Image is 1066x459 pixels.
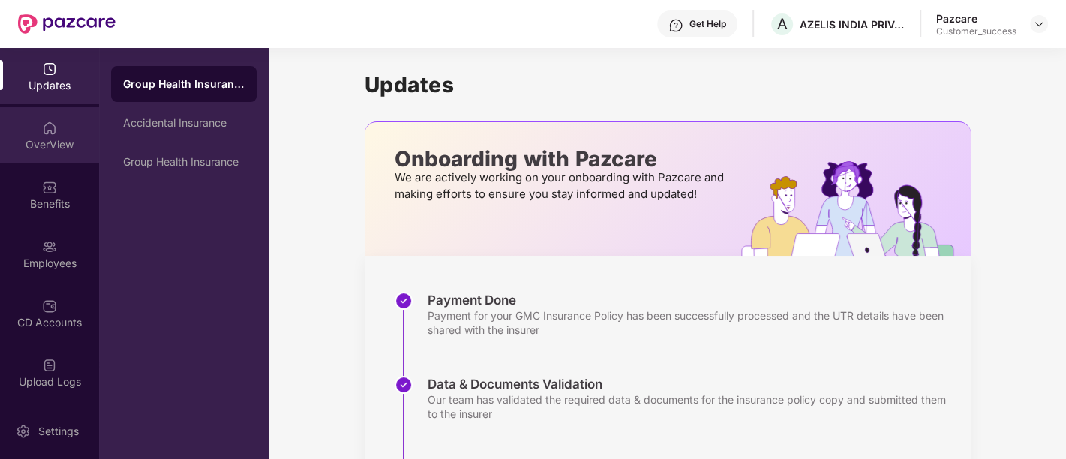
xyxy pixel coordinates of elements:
[395,376,413,394] img: svg+xml;base64,PHN2ZyBpZD0iU3RlcC1Eb25lLTMyeDMyIiB4bWxucz0iaHR0cDovL3d3dy53My5vcmcvMjAwMC9zdmciIH...
[936,11,1016,25] div: Pazcare
[123,76,245,91] div: Group Health Insurance
[395,152,728,166] p: Onboarding with Pazcare
[800,17,905,31] div: AZELIS INDIA PRIVATE LIMITED
[42,121,57,136] img: svg+xml;base64,PHN2ZyBpZD0iSG9tZSIgeG1sbnM9Imh0dHA6Ly93d3cudzMub3JnLzIwMDAvc3ZnIiB3aWR0aD0iMjAiIG...
[689,18,726,30] div: Get Help
[365,72,971,97] h1: Updates
[42,61,57,76] img: svg+xml;base64,PHN2ZyBpZD0iVXBkYXRlZCIgeG1sbnM9Imh0dHA6Ly93d3cudzMub3JnLzIwMDAvc3ZnIiB3aWR0aD0iMj...
[42,180,57,195] img: svg+xml;base64,PHN2ZyBpZD0iQmVuZWZpdHMiIHhtbG5zPSJodHRwOi8vd3d3LnczLm9yZy8yMDAwL3N2ZyIgd2lkdGg9Ij...
[777,15,788,33] span: A
[123,117,245,129] div: Accidental Insurance
[395,169,728,202] p: We are actively working on your onboarding with Pazcare and making efforts to ensure you stay inf...
[1033,18,1045,30] img: svg+xml;base64,PHN2ZyBpZD0iRHJvcGRvd24tMzJ4MzIiIHhtbG5zPSJodHRwOi8vd3d3LnczLm9yZy8yMDAwL3N2ZyIgd2...
[936,25,1016,37] div: Customer_success
[16,424,31,439] img: svg+xml;base64,PHN2ZyBpZD0iU2V0dGluZy0yMHgyMCIgeG1sbnM9Imh0dHA6Ly93d3cudzMub3JnLzIwMDAvc3ZnIiB3aW...
[428,308,956,337] div: Payment for your GMC Insurance Policy has been successfully processed and the UTR details have be...
[668,18,683,33] img: svg+xml;base64,PHN2ZyBpZD0iSGVscC0zMngzMiIgeG1sbnM9Imh0dHA6Ly93d3cudzMub3JnLzIwMDAvc3ZnIiB3aWR0aD...
[42,358,57,373] img: svg+xml;base64,PHN2ZyBpZD0iVXBsb2FkX0xvZ3MiIGRhdGEtbmFtZT0iVXBsb2FkIExvZ3MiIHhtbG5zPSJodHRwOi8vd3...
[741,161,970,256] img: hrOnboarding
[18,14,116,34] img: New Pazcare Logo
[428,376,956,392] div: Data & Documents Validation
[123,156,245,168] div: Group Health Insurance
[42,239,57,254] img: svg+xml;base64,PHN2ZyBpZD0iRW1wbG95ZWVzIiB4bWxucz0iaHR0cDovL3d3dy53My5vcmcvMjAwMC9zdmciIHdpZHRoPS...
[428,292,956,308] div: Payment Done
[395,292,413,310] img: svg+xml;base64,PHN2ZyBpZD0iU3RlcC1Eb25lLTMyeDMyIiB4bWxucz0iaHR0cDovL3d3dy53My5vcmcvMjAwMC9zdmciIH...
[42,298,57,313] img: svg+xml;base64,PHN2ZyBpZD0iQ0RfQWNjb3VudHMiIGRhdGEtbmFtZT0iQ0QgQWNjb3VudHMiIHhtbG5zPSJodHRwOi8vd3...
[428,392,956,421] div: Our team has validated the required data & documents for the insurance policy copy and submitted ...
[34,424,83,439] div: Settings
